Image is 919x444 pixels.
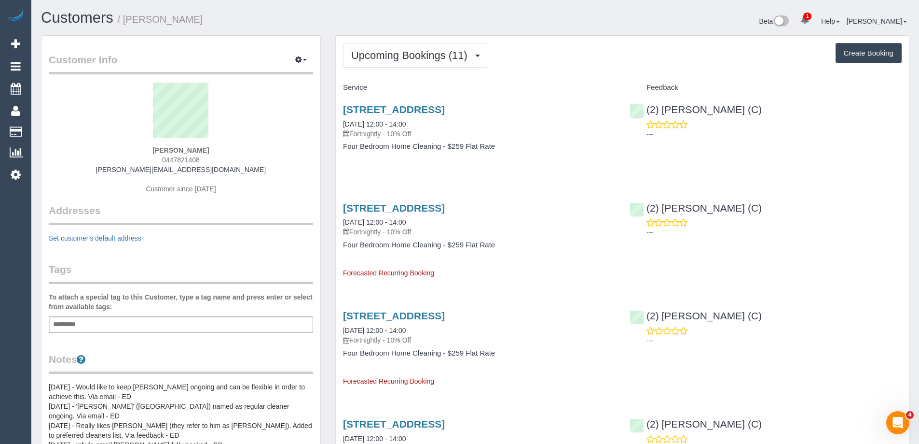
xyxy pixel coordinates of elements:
img: Automaid Logo [6,10,25,23]
a: [STREET_ADDRESS] [343,202,445,214]
p: Fortnightly - 10% Off [343,227,615,237]
a: (2) [PERSON_NAME] (C) [630,202,762,214]
span: 1 [803,13,811,20]
a: Beta [759,17,789,25]
a: [STREET_ADDRESS] [343,104,445,115]
a: (2) [PERSON_NAME] (C) [630,104,762,115]
iframe: Intercom live chat [886,411,909,434]
p: --- [646,228,902,237]
a: (2) [PERSON_NAME] (C) [630,310,762,321]
a: [PERSON_NAME][EMAIL_ADDRESS][DOMAIN_NAME] [96,166,266,173]
span: Customer since [DATE] [146,185,216,193]
a: 1 [796,10,814,31]
a: Customers [41,9,113,26]
h4: Four Bedroom Home Cleaning - $259 Flat Rate [343,241,615,249]
h4: Four Bedroom Home Cleaning - $259 Flat Rate [343,349,615,358]
a: [DATE] 12:00 - 14:00 [343,435,406,443]
p: --- [646,336,902,345]
a: (2) [PERSON_NAME] (C) [630,418,762,430]
a: [STREET_ADDRESS] [343,418,445,430]
p: --- [646,129,902,139]
a: [DATE] 12:00 - 14:00 [343,218,406,226]
p: Fortnightly - 10% Off [343,129,615,139]
span: Forecasted Recurring Booking [343,269,434,277]
label: To attach a special tag to this Customer, type a tag name and press enter or select from availabl... [49,292,313,312]
h4: Service [343,84,615,92]
button: Upcoming Bookings (11) [343,43,488,68]
small: / [PERSON_NAME] [118,14,203,25]
a: [DATE] 12:00 - 14:00 [343,327,406,334]
strong: [PERSON_NAME] [152,146,209,154]
legend: Tags [49,262,313,284]
span: Upcoming Bookings (11) [351,49,472,61]
legend: Customer Info [49,53,313,74]
a: [PERSON_NAME] [847,17,907,25]
p: Fortnightly - 10% Off [343,335,615,345]
h4: Feedback [630,84,902,92]
button: Create Booking [836,43,902,63]
a: Help [821,17,840,25]
span: 4 [906,411,914,419]
span: Forecasted Recurring Booking [343,377,434,385]
img: New interface [773,15,789,28]
a: Set customer's default address [49,234,141,242]
legend: Notes [49,352,313,374]
span: 0447821408 [162,156,200,164]
h4: Four Bedroom Home Cleaning - $259 Flat Rate [343,143,615,151]
a: [DATE] 12:00 - 14:00 [343,120,406,128]
a: [STREET_ADDRESS] [343,310,445,321]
